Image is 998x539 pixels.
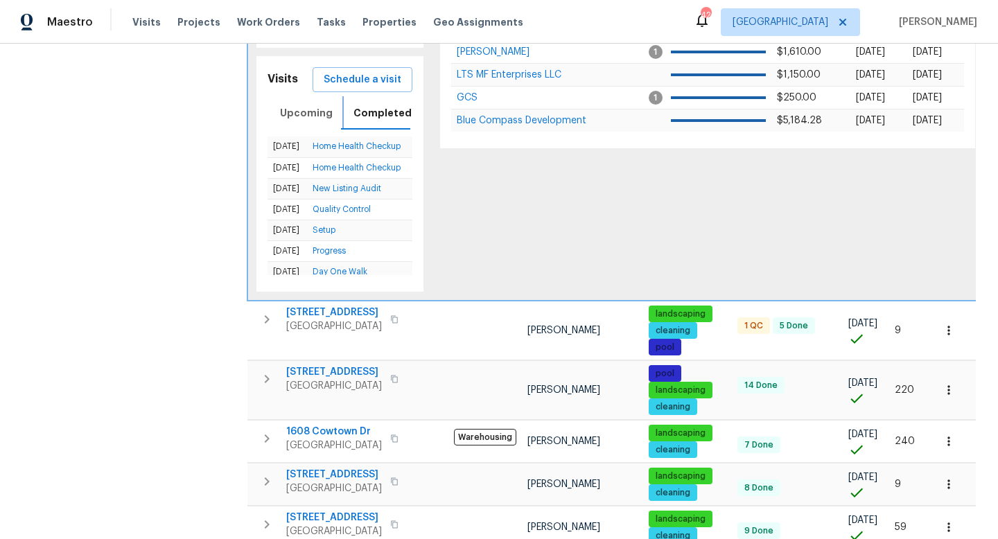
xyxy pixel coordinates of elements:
span: Properties [362,15,417,29]
span: 14 Done [739,380,783,391]
span: 9 [895,479,901,489]
span: [DATE] [856,116,885,125]
span: Tasks [317,17,346,27]
span: [GEOGRAPHIC_DATA] [286,524,382,538]
a: GCS [457,94,478,102]
span: [STREET_ADDRESS] [286,365,382,379]
span: 9 [895,326,901,335]
span: [DATE] [848,378,877,388]
a: [PERSON_NAME] [457,48,529,56]
a: Home Health Checkup [313,142,401,150]
a: LTS MF Enterprises LLC [457,71,561,79]
span: cleaning [650,487,696,499]
span: [DATE] [848,319,877,328]
span: cleaning [650,401,696,413]
span: Schedule a visit [324,71,401,89]
span: Maestro [47,15,93,29]
span: 59 [895,522,907,532]
span: [DATE] [913,93,942,103]
span: 240 [895,436,915,446]
td: [DATE] [268,199,307,220]
span: Work Orders [237,15,300,29]
span: [PERSON_NAME] [457,47,529,57]
span: $1,150.00 [777,70,821,80]
span: [DATE] [848,515,877,525]
a: Setup [313,226,335,234]
span: Upcoming [280,105,333,122]
span: [STREET_ADDRESS] [286,468,382,481]
span: [PERSON_NAME] [527,385,600,395]
span: Geo Assignments [433,15,523,29]
span: 220 [895,385,914,395]
a: Quality Control [313,205,371,213]
span: landscaping [650,427,711,439]
span: [PERSON_NAME] [527,479,600,489]
span: landscaping [650,470,711,482]
span: 1 QC [739,320,769,332]
span: [PERSON_NAME] [527,436,600,446]
a: Home Health Checkup [313,164,401,172]
span: $250.00 [777,93,816,103]
span: [STREET_ADDRESS] [286,306,382,319]
span: [DATE] [848,472,877,482]
span: [PERSON_NAME] [527,326,600,335]
span: $5,184.28 [777,116,822,125]
a: Progress [313,247,346,255]
span: cleaning [650,325,696,337]
span: [DATE] [913,70,942,80]
span: Visits [132,15,161,29]
span: [DATE] [848,430,877,439]
span: [GEOGRAPHIC_DATA] [733,15,828,29]
span: 1 [649,45,663,59]
span: GCS [457,93,478,103]
span: $1,610.00 [777,47,821,57]
span: Projects [177,15,220,29]
span: [GEOGRAPHIC_DATA] [286,439,382,452]
span: [PERSON_NAME] [527,522,600,532]
span: [PERSON_NAME] [893,15,977,29]
span: 9 Done [739,525,779,537]
td: [DATE] [268,157,307,178]
span: [STREET_ADDRESS] [286,511,382,524]
td: [DATE] [268,136,307,157]
span: Warehousing [454,429,516,445]
div: 42 [701,8,710,22]
span: [DATE] [856,93,885,103]
span: [DATE] [913,47,942,57]
span: 8 Done [739,482,779,494]
span: [GEOGRAPHIC_DATA] [286,481,382,495]
span: [DATE] [856,47,885,57]
span: 5 Done [774,320,814,332]
td: [DATE] [268,262,307,283]
a: Day One Walk [313,267,367,276]
span: LTS MF Enterprises LLC [457,70,561,80]
span: [DATE] [913,116,942,125]
span: cleaning [650,444,696,456]
span: pool [650,368,680,380]
td: [DATE] [268,220,307,240]
span: landscaping [650,513,711,525]
td: [DATE] [268,178,307,199]
a: Blue Compass Development [457,116,586,125]
td: [DATE] [268,241,307,262]
span: Completed [353,105,412,122]
span: [GEOGRAPHIC_DATA] [286,379,382,393]
span: 1 [649,91,663,105]
span: pool [650,342,680,353]
span: 7 Done [739,439,779,451]
a: New Listing Audit [313,184,381,193]
h5: Visits [268,72,298,87]
span: [GEOGRAPHIC_DATA] [286,319,382,333]
button: Schedule a visit [313,67,412,93]
span: landscaping [650,385,711,396]
span: [DATE] [856,70,885,80]
span: 1608 Cowtown Dr [286,425,382,439]
span: landscaping [650,308,711,320]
